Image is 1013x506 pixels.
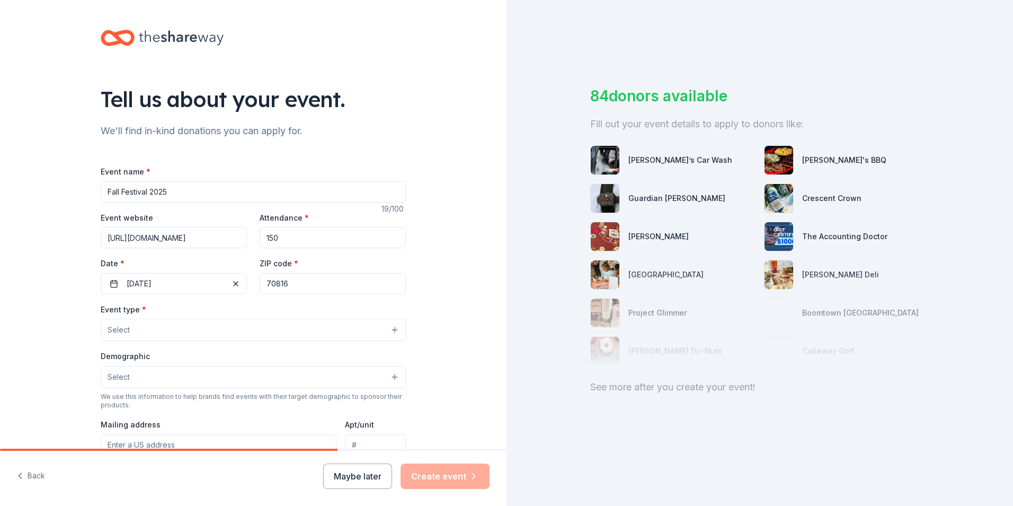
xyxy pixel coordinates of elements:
[802,154,886,167] div: [PERSON_NAME]'s BBQ
[108,324,130,336] span: Select
[260,273,406,294] input: 12345 (U.S. only)
[802,230,887,243] div: The Accounting Doctor
[591,184,619,213] img: photo for Guardian Angel Device
[101,366,406,388] button: Select
[17,465,45,487] button: Back
[101,319,406,341] button: Select
[345,434,406,456] input: #
[101,123,406,139] div: We'll find in-kind donations you can apply for.
[101,167,150,177] label: Event name
[101,84,406,114] div: Tell us about your event.
[101,351,150,362] label: Demographic
[101,258,247,269] label: Date
[260,258,298,269] label: ZIP code
[345,420,374,430] label: Apt/unit
[101,273,247,294] button: [DATE]
[101,181,406,203] input: Spring Fundraiser
[628,154,732,167] div: [PERSON_NAME]’s Car Wash
[101,434,336,456] input: Enter a US address
[101,420,161,430] label: Mailing address
[590,85,929,107] div: 84 donors available
[101,213,153,223] label: Event website
[765,222,793,251] img: photo for The Accounting Doctor
[591,146,619,175] img: photo for Benny’s Car Wash
[101,304,146,315] label: Event type
[381,203,406,215] div: 19 /100
[628,230,689,243] div: [PERSON_NAME]
[323,464,392,489] button: Maybe later
[108,371,130,383] span: Select
[101,227,247,248] input: https://www...
[260,213,309,223] label: Attendance
[802,192,861,205] div: Crescent Crown
[101,392,406,409] div: We use this information to help brands find events with their target demographic to sponsor their...
[765,184,793,213] img: photo for Crescent Crown
[628,192,725,205] div: Guardian [PERSON_NAME]
[591,222,619,251] img: photo for Boyd Gaming
[590,379,929,396] div: See more after you create your event!
[260,227,406,248] input: 20
[765,146,793,175] img: photo for Sonny's BBQ
[590,116,929,133] div: Fill out your event details to apply to donors like:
